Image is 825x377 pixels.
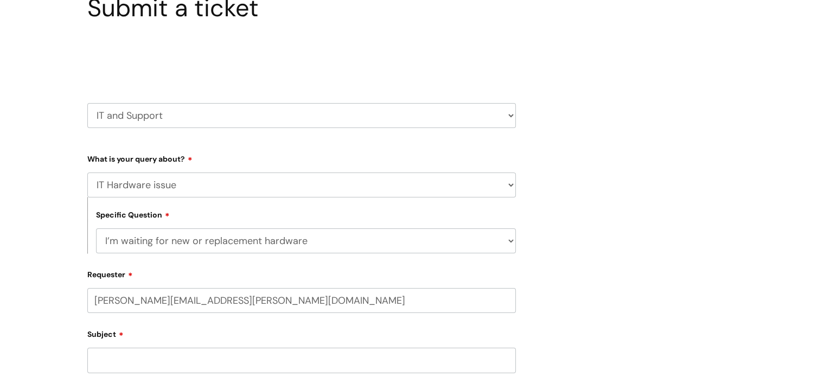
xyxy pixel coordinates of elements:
input: Email [87,288,516,313]
label: Subject [87,326,516,339]
label: Specific Question [96,209,170,220]
label: What is your query about? [87,151,516,164]
h2: Select issue type [87,48,516,68]
label: Requester [87,266,516,279]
